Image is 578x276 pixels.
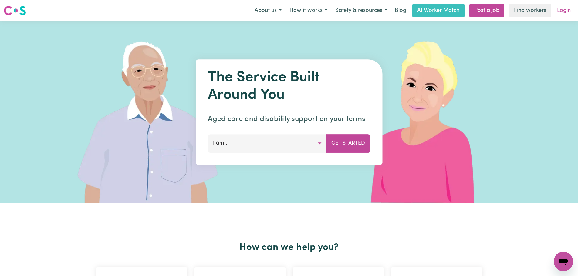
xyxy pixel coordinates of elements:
a: AI Worker Match [412,4,465,17]
button: About us [251,4,286,17]
button: Get Started [326,134,370,152]
h2: How can we help you? [93,242,486,253]
a: Post a job [469,4,504,17]
button: How it works [286,4,331,17]
a: Login [553,4,574,17]
p: Aged care and disability support on your terms [208,114,370,125]
h1: The Service Built Around You [208,69,370,104]
button: I am... [208,134,326,152]
iframe: Button to launch messaging window [554,252,573,271]
button: Safety & resources [331,4,391,17]
a: Careseekers logo [4,4,26,18]
img: Careseekers logo [4,5,26,16]
a: Blog [391,4,410,17]
a: Find workers [509,4,551,17]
